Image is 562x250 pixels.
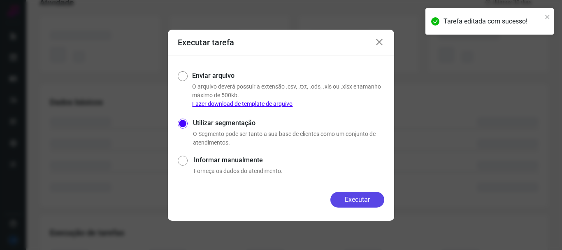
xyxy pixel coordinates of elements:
label: Utilizar segmentação [193,118,384,128]
label: Informar manualmente [194,155,384,165]
div: Tarefa editada com sucesso! [444,16,542,26]
p: Forneça os dados do atendimento. [194,167,384,175]
p: O Segmento pode ser tanto a sua base de clientes como um conjunto de atendimentos. [193,130,384,147]
a: Fazer download de template de arquivo [192,100,293,107]
p: O arquivo deverá possuir a extensão .csv, .txt, .ods, .xls ou .xlsx e tamanho máximo de 500kb. [192,82,384,108]
button: close [545,12,550,21]
h3: Executar tarefa [178,37,234,47]
button: Executar [330,192,384,208]
label: Enviar arquivo [192,71,235,81]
